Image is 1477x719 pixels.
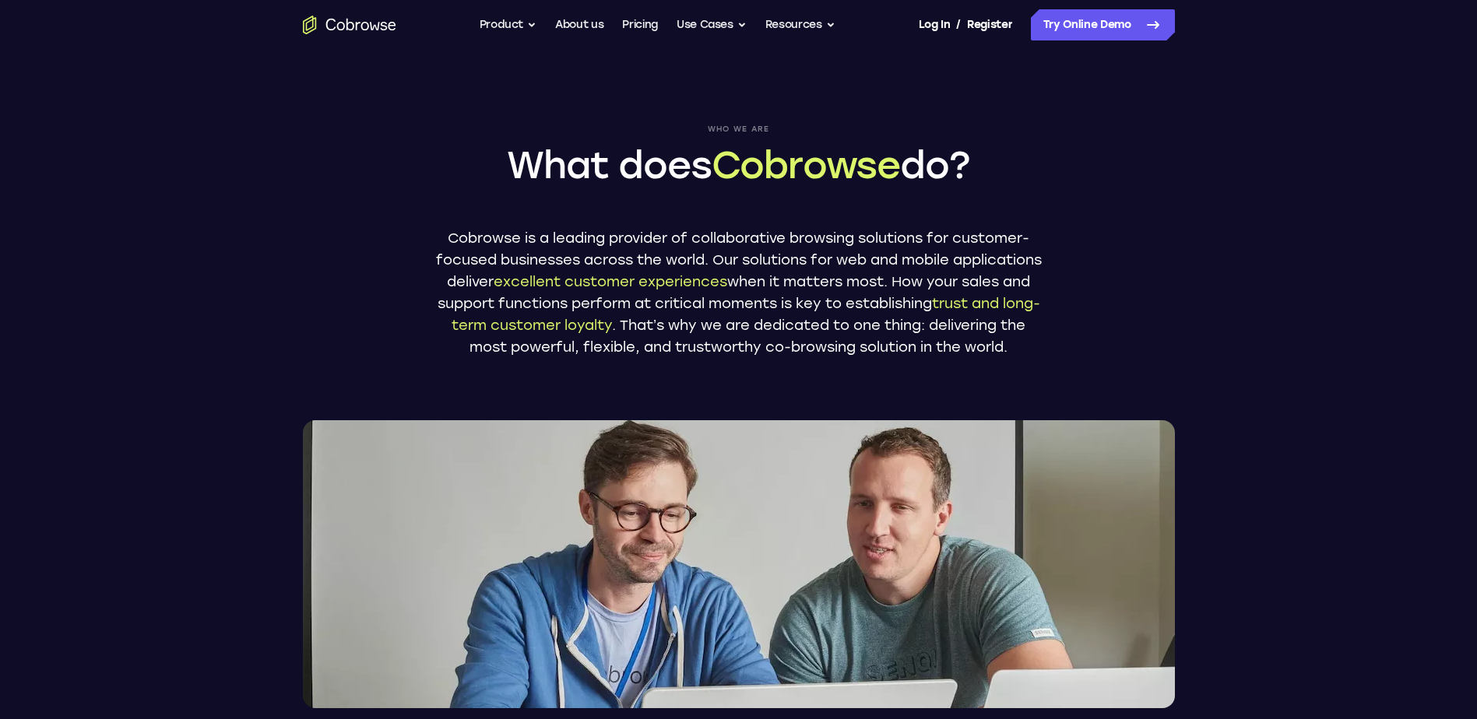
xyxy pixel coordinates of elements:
[303,420,1175,708] img: Two Cobrowse software developers, João and Ross, working on their computers
[435,140,1043,190] h1: What does do?
[967,9,1012,40] a: Register
[555,9,603,40] a: About us
[303,16,396,34] a: Go to the home page
[712,142,900,188] span: Cobrowse
[919,9,950,40] a: Log In
[677,9,747,40] button: Use Cases
[435,227,1043,358] p: Cobrowse is a leading provider of collaborative browsing solutions for customer-focused businesse...
[622,9,658,40] a: Pricing
[480,9,537,40] button: Product
[435,125,1043,134] span: Who we are
[1031,9,1175,40] a: Try Online Demo
[765,9,835,40] button: Resources
[956,16,961,34] span: /
[494,273,727,290] span: excellent customer experiences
